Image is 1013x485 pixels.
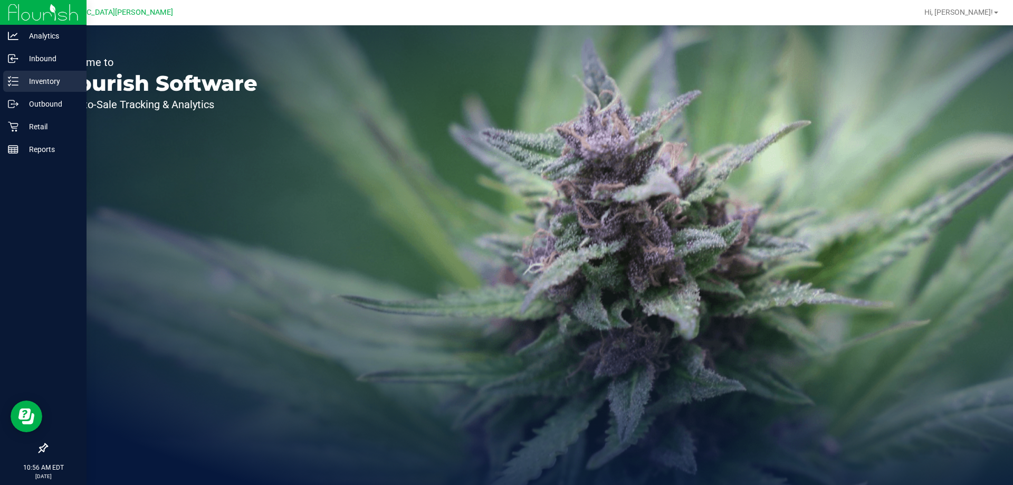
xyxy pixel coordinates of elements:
[43,8,173,17] span: [GEOGRAPHIC_DATA][PERSON_NAME]
[924,8,993,16] span: Hi, [PERSON_NAME]!
[8,53,18,64] inline-svg: Inbound
[18,52,82,65] p: Inbound
[8,144,18,155] inline-svg: Reports
[18,98,82,110] p: Outbound
[18,143,82,156] p: Reports
[57,99,257,110] p: Seed-to-Sale Tracking & Analytics
[18,75,82,88] p: Inventory
[8,121,18,132] inline-svg: Retail
[8,99,18,109] inline-svg: Outbound
[8,76,18,87] inline-svg: Inventory
[11,401,42,432] iframe: Resource center
[8,31,18,41] inline-svg: Analytics
[5,472,82,480] p: [DATE]
[5,463,82,472] p: 10:56 AM EDT
[57,73,257,94] p: Flourish Software
[18,30,82,42] p: Analytics
[57,57,257,68] p: Welcome to
[18,120,82,133] p: Retail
